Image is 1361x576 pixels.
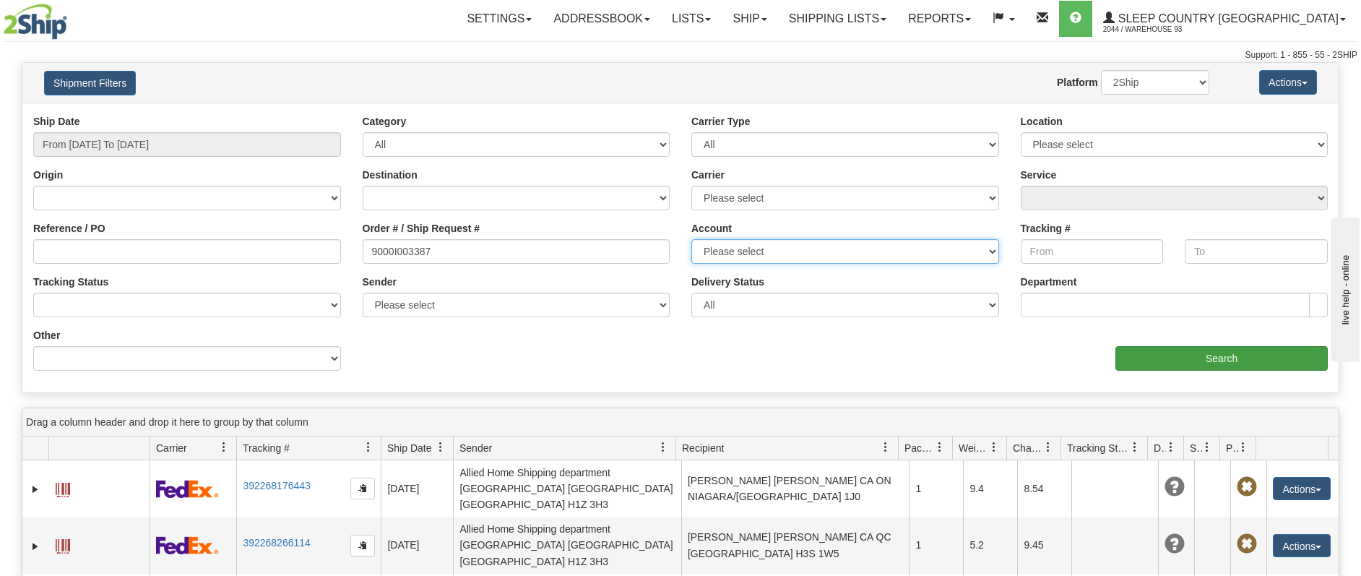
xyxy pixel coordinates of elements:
td: [DATE] [381,517,453,573]
a: Ship [722,1,777,37]
td: 8.54 [1017,460,1071,517]
a: Reports [897,1,982,37]
a: Expand [28,482,43,497]
button: Actions [1273,534,1331,557]
a: Shipment Issues filter column settings [1195,435,1219,460]
a: Settings [456,1,543,37]
span: Pickup Status [1226,441,1238,455]
span: Recipient [682,441,724,455]
label: Service [1021,168,1057,182]
div: live help - online [11,12,134,23]
button: Actions [1273,477,1331,500]
span: Shipment Issues [1190,441,1202,455]
label: Tracking # [1021,221,1071,236]
a: Tracking # filter column settings [356,435,381,460]
span: Pickup Not Assigned [1237,477,1257,497]
label: Location [1021,114,1063,129]
label: Delivery Status [691,275,764,289]
span: Delivery Status [1154,441,1166,455]
label: Order # / Ship Request # [363,221,480,236]
a: Shipping lists [778,1,897,37]
button: Copy to clipboard [350,535,375,556]
button: Shipment Filters [44,71,136,95]
a: Pickup Status filter column settings [1231,435,1256,460]
a: Packages filter column settings [928,435,952,460]
span: 2044 / Warehouse 93 [1103,22,1211,37]
td: 9.4 [963,460,1017,517]
a: Addressbook [543,1,661,37]
a: Label [56,533,70,556]
td: Allied Home Shipping department [GEOGRAPHIC_DATA] [GEOGRAPHIC_DATA] [GEOGRAPHIC_DATA] H1Z 3H3 [453,517,681,573]
span: Charge [1013,441,1043,455]
label: Department [1021,275,1077,289]
button: Actions [1259,70,1317,95]
a: Recipient filter column settings [873,435,898,460]
span: Packages [904,441,935,455]
td: 5.2 [963,517,1017,573]
input: Search [1115,346,1328,371]
label: Carrier Type [691,114,750,129]
a: Charge filter column settings [1036,435,1060,460]
span: Weight [959,441,989,455]
label: Account [691,221,732,236]
a: Lists [661,1,722,37]
td: [DATE] [381,460,453,517]
a: Tracking Status filter column settings [1123,435,1147,460]
label: Reference / PO [33,221,105,236]
td: Allied Home Shipping department [GEOGRAPHIC_DATA] [GEOGRAPHIC_DATA] [GEOGRAPHIC_DATA] H1Z 3H3 [453,460,681,517]
img: logo2044.jpg [4,4,67,40]
img: 2 - FedEx Express® [156,480,219,498]
label: Other [33,328,60,343]
td: 1 [909,460,963,517]
a: 392268176443 [243,480,310,491]
div: Support: 1 - 855 - 55 - 2SHIP [4,49,1357,61]
span: Tracking Status [1067,441,1130,455]
a: Weight filter column settings [982,435,1006,460]
span: Unknown [1165,477,1185,497]
span: Unknown [1165,534,1185,554]
a: Carrier filter column settings [212,435,236,460]
label: Sender [363,275,397,289]
a: Sleep Country [GEOGRAPHIC_DATA] 2044 / Warehouse 93 [1092,1,1357,37]
td: 1 [909,517,963,573]
span: Tracking # [243,441,290,455]
td: 9.45 [1017,517,1071,573]
a: 392268266114 [243,537,310,549]
span: Ship Date [387,441,431,455]
a: Label [56,476,70,499]
input: From [1021,239,1164,264]
input: To [1185,239,1328,264]
iframe: chat widget [1328,214,1360,361]
label: Tracking Status [33,275,108,289]
label: Ship Date [33,114,80,129]
label: Destination [363,168,418,182]
label: Carrier [691,168,725,182]
a: Delivery Status filter column settings [1159,435,1183,460]
td: [PERSON_NAME] [PERSON_NAME] CA QC [GEOGRAPHIC_DATA] H3S 1W5 [681,517,910,573]
label: Origin [33,168,63,182]
label: Category [363,114,407,129]
span: Pickup Not Assigned [1237,534,1257,554]
a: Ship Date filter column settings [428,435,453,460]
a: Expand [28,539,43,554]
label: Platform [1057,75,1098,90]
span: Sender [459,441,492,455]
td: [PERSON_NAME] [PERSON_NAME] CA ON NIAGARA/[GEOGRAPHIC_DATA] 1J0 [681,460,910,517]
a: Sender filter column settings [651,435,675,460]
button: Copy to clipboard [350,478,375,499]
img: 2 - FedEx Express® [156,536,219,554]
div: grid grouping header [22,408,1339,437]
span: Carrier [156,441,187,455]
span: Sleep Country [GEOGRAPHIC_DATA] [1115,12,1339,25]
